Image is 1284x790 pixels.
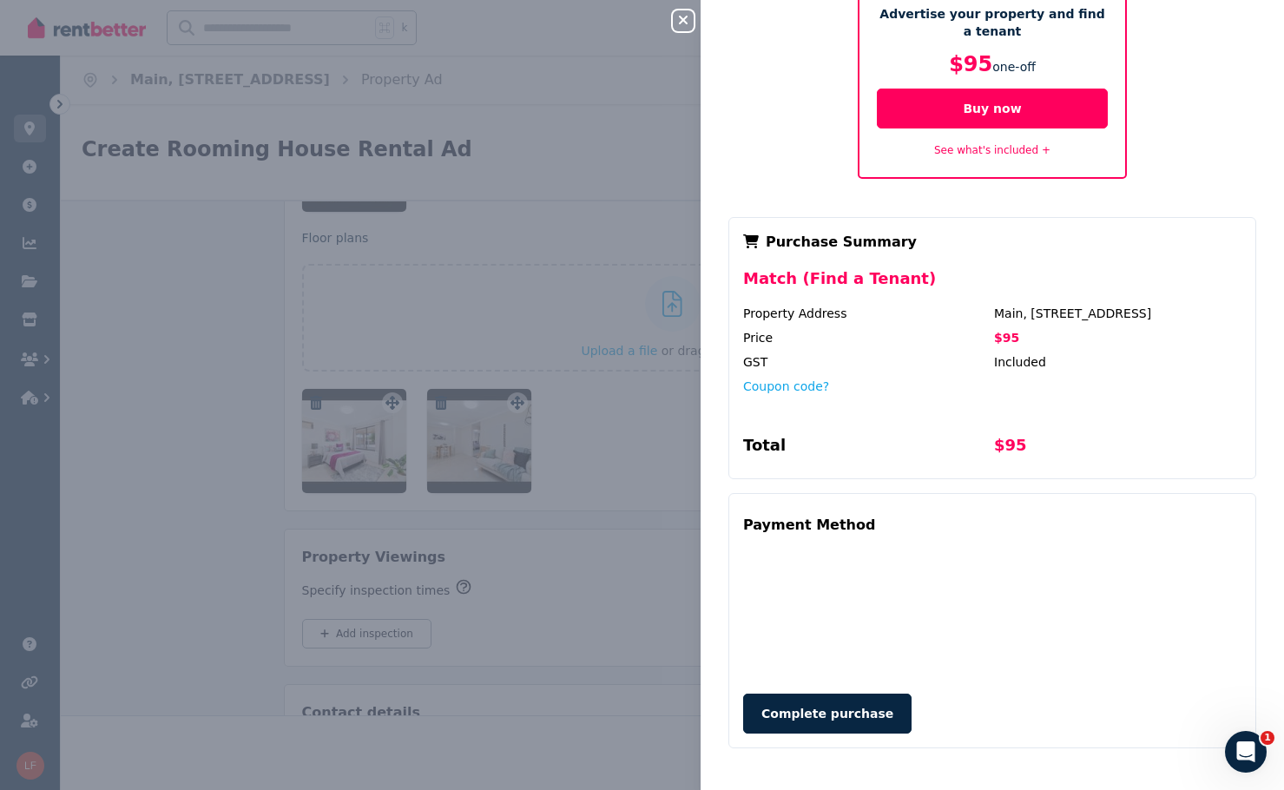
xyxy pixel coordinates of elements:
span: one-off [992,60,1036,74]
p: Advertise your property and find a tenant [877,5,1108,40]
span: $95 [949,52,992,76]
div: $95 [994,433,1241,464]
button: Buy now [877,89,1108,128]
div: Property Address [743,305,991,322]
div: Payment Method [743,508,875,543]
a: See what's included + [934,144,1050,156]
div: Included [994,353,1241,371]
div: Main, [STREET_ADDRESS] [994,305,1241,322]
button: Complete purchase [743,694,912,734]
div: Match (Find a Tenant) [743,267,1241,305]
div: Price [743,329,991,346]
span: $95 [994,331,1019,345]
iframe: Secure payment input frame [740,546,1245,676]
span: 1 [1261,731,1274,745]
div: Total [743,433,991,464]
iframe: Intercom live chat [1225,731,1267,773]
button: Coupon code? [743,378,829,395]
div: Purchase Summary [743,232,1241,253]
div: GST [743,353,991,371]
